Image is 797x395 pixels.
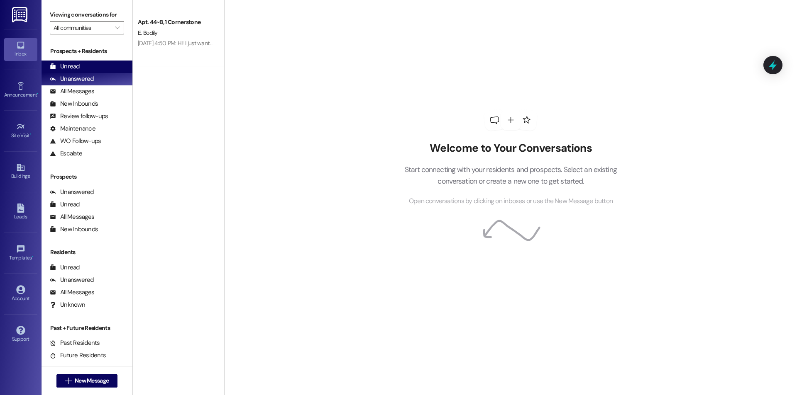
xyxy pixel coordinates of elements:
div: Past + Future Residents [42,324,132,332]
div: Unread [50,62,80,71]
a: Account [4,283,37,305]
div: Residents [42,248,132,257]
div: Review follow-ups [50,112,108,121]
a: Leads [4,201,37,223]
p: Start connecting with your residents and prospects. Select an existing conversation or create a n... [392,164,629,187]
span: • [30,131,31,137]
a: Inbox [4,38,37,61]
div: All Messages [50,213,94,221]
img: ResiDesk Logo [12,7,29,22]
span: New Message [75,376,109,385]
a: Support [4,323,37,346]
a: Buildings [4,160,37,183]
div: New Inbounds [50,99,98,108]
div: Prospects + Residents [42,47,132,56]
span: E. Bodily [138,29,158,36]
input: All communities [54,21,111,34]
span: Open conversations by clicking on inboxes or use the New Message button [409,196,613,206]
div: Unanswered [50,276,94,284]
h2: Welcome to Your Conversations [392,142,629,155]
div: Unread [50,263,80,272]
i:  [115,24,120,31]
div: Unanswered [50,75,94,83]
a: Templates • [4,242,37,264]
div: Unanswered [50,188,94,196]
label: Viewing conversations for [50,8,124,21]
button: New Message [56,374,118,388]
div: Future Residents [50,351,106,360]
div: Prospects [42,172,132,181]
div: WO Follow-ups [50,137,101,145]
div: Unknown [50,300,85,309]
div: Maintenance [50,124,95,133]
div: Apt. 44~B, 1 Cornerstone [138,18,215,27]
i:  [65,378,71,384]
div: All Messages [50,87,94,96]
span: • [37,91,38,97]
span: • [32,254,33,259]
div: Past Residents [50,339,100,347]
div: New Inbounds [50,225,98,234]
a: Site Visit • [4,120,37,142]
div: Unread [50,200,80,209]
div: Escalate [50,149,82,158]
div: All Messages [50,288,94,297]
